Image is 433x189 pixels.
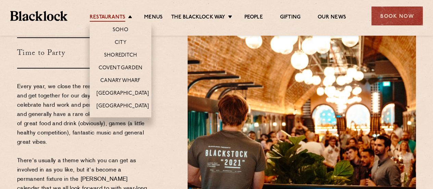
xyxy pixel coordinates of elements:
[100,78,140,85] a: Canary Wharf
[97,103,149,110] a: [GEOGRAPHIC_DATA]
[144,14,163,22] a: Menus
[10,11,67,21] img: BL_Textured_Logo-footer-cropped.svg
[113,27,128,34] a: Soho
[171,14,225,22] a: The Blacklock Way
[115,39,126,47] a: City
[17,37,148,69] h3: Time to Party
[104,52,137,60] a: Shoreditch
[244,14,263,22] a: People
[97,90,149,98] a: [GEOGRAPHIC_DATA]
[371,7,423,25] div: Book Now
[318,14,346,22] a: Our News
[280,14,301,22] a: Gifting
[99,65,143,72] a: Covent Garden
[90,14,125,22] a: Restaurants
